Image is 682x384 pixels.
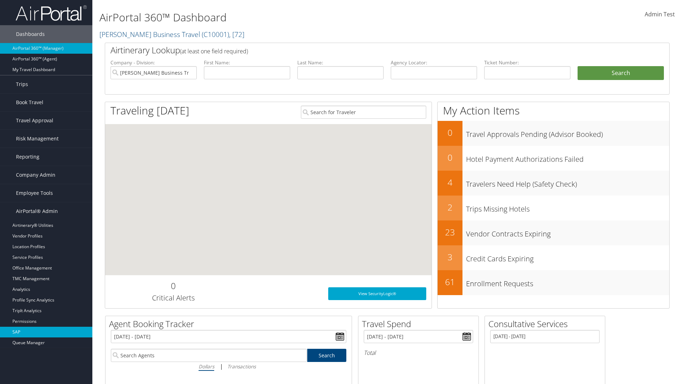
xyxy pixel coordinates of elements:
[110,103,189,118] h1: Traveling [DATE]
[466,250,669,264] h3: Credit Cards Expiring
[438,270,669,295] a: 61Enrollment Requests
[438,201,462,213] h2: 2
[645,10,675,18] span: Admin Test
[438,276,462,288] h2: 61
[645,4,675,26] a: Admin Test
[229,30,244,39] span: , [ 72 ]
[438,226,462,238] h2: 23
[438,171,669,196] a: 4Travelers Need Help (Safety Check)
[99,10,483,25] h1: AirPortal 360™ Dashboard
[110,280,236,292] h2: 0
[438,245,669,270] a: 3Credit Cards Expiring
[578,66,664,80] button: Search
[16,25,45,43] span: Dashboards
[362,318,478,330] h2: Travel Spend
[301,106,426,119] input: Search for Traveler
[438,121,669,146] a: 0Travel Approvals Pending (Advisor Booked)
[16,130,59,148] span: Risk Management
[99,30,244,39] a: [PERSON_NAME] Business Travel
[438,196,669,220] a: 2Trips Missing Hotels
[111,349,307,362] input: Search Agents
[16,184,53,202] span: Employee Tools
[16,202,58,220] span: AirPortal® Admin
[466,151,669,164] h3: Hotel Payment Authorizations Failed
[297,59,384,66] label: Last Name:
[180,47,248,55] span: (at least one field required)
[227,363,256,370] i: Transactions
[466,275,669,289] h3: Enrollment Requests
[16,5,87,21] img: airportal-logo.png
[391,59,477,66] label: Agency Locator:
[438,103,669,118] h1: My Action Items
[110,293,236,303] h3: Critical Alerts
[466,201,669,214] h3: Trips Missing Hotels
[16,166,55,184] span: Company Admin
[484,59,570,66] label: Ticket Number:
[109,318,352,330] h2: Agent Booking Tracker
[466,225,669,239] h3: Vendor Contracts Expiring
[364,349,473,357] h6: Total
[438,151,462,164] h2: 0
[16,148,39,166] span: Reporting
[438,176,462,188] h2: 4
[438,127,462,139] h2: 0
[438,251,462,263] h2: 3
[204,59,290,66] label: First Name:
[466,176,669,189] h3: Travelers Need Help (Safety Check)
[16,75,28,93] span: Trips
[488,318,605,330] h2: Consultative Services
[328,287,426,300] a: View SecurityLogic®
[202,30,229,39] span: ( C10001 )
[199,363,214,370] i: Dollars
[111,362,346,371] div: |
[16,94,43,111] span: Book Travel
[110,59,197,66] label: Company - Division:
[110,44,617,56] h2: Airtinerary Lookup
[438,220,669,245] a: 23Vendor Contracts Expiring
[16,112,53,129] span: Travel Approval
[438,146,669,171] a: 0Hotel Payment Authorizations Failed
[466,126,669,139] h3: Travel Approvals Pending (Advisor Booked)
[307,349,347,362] a: Search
